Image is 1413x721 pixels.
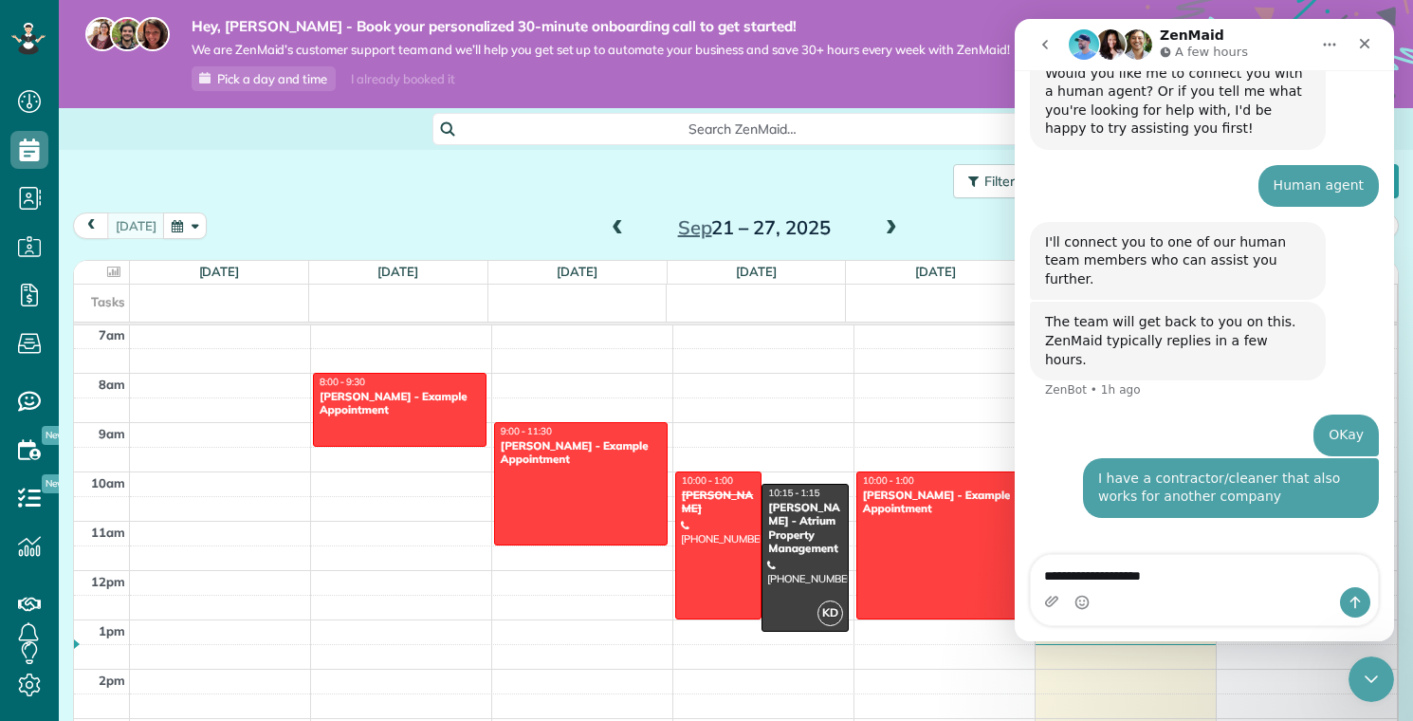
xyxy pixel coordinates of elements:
span: 9:00 - 11:30 [501,425,552,437]
h2: 21 – 27, 2025 [635,217,872,238]
button: [DATE] [107,213,165,238]
a: [DATE] [915,264,956,279]
div: [PERSON_NAME] - Example Appointment [500,439,662,467]
span: New [42,474,69,493]
span: 9am [99,426,125,441]
span: Tasks [91,294,125,309]
span: KD [817,601,843,626]
div: [PERSON_NAME] [681,489,757,516]
span: Sep [678,215,712,239]
div: I already booked it [339,67,466,91]
iframe: Intercom live chat [1015,19,1394,641]
a: Filters: Default [944,164,1107,198]
a: [DATE] [736,264,777,279]
span: Filters: [984,173,1024,190]
a: [DATE] [557,264,597,279]
span: 11am [91,525,125,540]
span: 10:00 - 1:00 [682,474,733,487]
span: 7am [99,327,125,342]
span: 10:15 - 1:15 [768,487,819,499]
span: New [42,426,69,445]
img: maria-72a9807cf96188c08ef61303f053569d2e2a8a1cde33d635c8a3ac13582a053d.jpg [85,17,119,51]
img: michelle-19f622bdf1676172e81f8f8fba1fb50e276960ebfe0243fe18214015130c80e4.jpg [136,17,170,51]
button: Filters: Default [953,164,1107,198]
div: [PERSON_NAME] - Atrium Property Management [767,501,843,556]
span: 10am [91,475,125,490]
strong: Hey, [PERSON_NAME] - Book your personalized 30-minute onboarding call to get started! [192,17,1010,36]
span: 8:00 - 9:30 [320,376,365,388]
div: [PERSON_NAME] - Example Appointment [319,390,481,417]
span: 12pm [91,574,125,589]
img: jorge-587dff0eeaa6aab1f244e6dc62b8924c3b6ad411094392a53c71c6c4a576187d.jpg [110,17,144,51]
a: [DATE] [377,264,418,279]
button: prev [73,213,109,238]
span: 2pm [99,673,125,688]
span: 10:00 - 1:00 [863,474,914,487]
span: We are ZenMaid’s customer support team and we’ll help you get set up to automate your business an... [192,42,1010,58]
a: Pick a day and time [192,66,336,91]
a: [DATE] [199,264,240,279]
span: 1pm [99,623,125,638]
span: 8am [99,377,125,392]
span: Pick a day and time [217,71,327,86]
div: [PERSON_NAME] - Example Appointment [862,489,1024,516]
iframe: Intercom live chat [1349,656,1394,702]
